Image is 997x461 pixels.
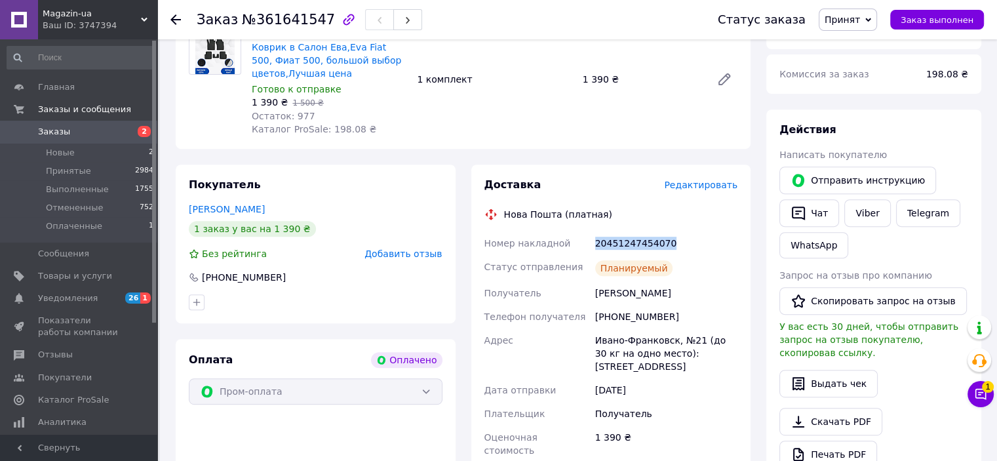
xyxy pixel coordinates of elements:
span: Оценочная стоимость [484,432,538,456]
span: Отмененные [46,202,103,214]
div: Планируемый [595,260,673,276]
span: Получатель [484,288,541,298]
span: Покупатель [189,178,260,191]
span: 26 [125,292,140,304]
span: №361641547 [242,12,335,28]
span: Остаток: 977 [252,111,315,121]
span: Дата отправки [484,385,557,395]
span: Статус отправления [484,262,583,272]
a: Коврик в Салон Ева,Eva Fiat 500, Фиат 500, большой выбор цветов,Лучшая цена [252,42,401,79]
button: Заказ выполнен [890,10,984,30]
span: 1 [982,381,994,393]
span: Готово к отправке [252,84,342,94]
div: 1 заказ у вас на 1 390 ₴ [189,221,316,237]
a: Telegram [896,199,960,227]
div: Ваш ID: 3747394 [43,20,157,31]
span: Magazin-ua [43,8,141,20]
div: 20451247454070 [593,231,740,255]
span: У вас есть 30 дней, чтобы отправить запрос на отзыв покупателю, скопировав ссылку. [779,321,958,358]
button: Отправить инструкцию [779,167,936,194]
span: Плательщик [484,409,545,419]
span: Оплаченные [46,220,102,232]
span: Телефон получателя [484,311,586,322]
span: Написать покупателю [779,150,887,160]
span: 2 [138,126,151,137]
div: Статус заказа [718,13,806,26]
span: Запрос на отзыв про компанию [779,270,932,281]
span: 1 500 ₴ [292,98,323,108]
div: [PERSON_NAME] [593,281,740,305]
span: Сообщения [38,248,89,260]
button: Выдать чек [779,370,878,397]
span: Комиссия за заказ [779,69,869,79]
span: Товары и услуги [38,270,112,282]
span: Редактировать [664,180,737,190]
a: Viber [844,199,890,227]
span: Номер накладной [484,238,571,249]
span: Выполненные [46,184,109,195]
div: Нова Пошта (платная) [501,208,616,221]
div: 1 390 ₴ [577,70,706,89]
div: 1 комплект [412,70,577,89]
span: Покупатели [38,372,92,384]
img: Коврик в Салон Ева,Eva Fiat 500, Фиат 500, большой выбор цветов,Лучшая цена [195,23,234,74]
span: Новые [46,147,75,159]
span: Доставка [484,178,541,191]
a: Редактировать [711,66,737,92]
div: [DATE] [593,378,740,402]
span: 198.08 ₴ [926,69,968,79]
a: WhatsApp [779,232,848,258]
span: Отзывы [38,349,73,361]
span: Адрес [484,335,513,346]
span: Уведомления [38,292,98,304]
span: 2 [149,147,153,159]
span: Заказы [38,126,70,138]
span: 2984 [135,165,153,177]
span: 1 [149,220,153,232]
span: Добавить отзыв [364,249,442,259]
span: Заказ выполнен [901,15,973,25]
button: Скопировать запрос на отзыв [779,287,967,315]
div: Ивано-Франковск, №21 (до 30 кг на одно место): [STREET_ADDRESS] [593,329,740,378]
span: 1 [140,292,151,304]
span: Каталог ProSale: 198.08 ₴ [252,124,376,134]
div: Вернуться назад [170,13,181,26]
span: Показатели работы компании [38,315,121,338]
span: Без рейтинга [202,249,267,259]
span: Заказы и сообщения [38,104,131,115]
span: Главная [38,81,75,93]
button: Чат [779,199,839,227]
span: Оплата [189,353,233,366]
span: Действия [779,123,836,136]
span: Принятые [46,165,91,177]
a: [PERSON_NAME] [189,204,265,214]
span: Аналитика [38,416,87,428]
div: [PHONE_NUMBER] [201,271,287,284]
span: Каталог ProSale [38,394,109,406]
div: Получатель [593,402,740,426]
span: 1755 [135,184,153,195]
a: Скачать PDF [779,408,882,435]
span: Заказ [197,12,238,28]
button: Чат с покупателем1 [968,381,994,407]
div: [PHONE_NUMBER] [593,305,740,329]
span: 1 390 ₴ [252,97,288,108]
span: Принят [825,14,860,25]
input: Поиск [7,46,155,70]
div: Оплачено [371,352,442,368]
span: 752 [140,202,153,214]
